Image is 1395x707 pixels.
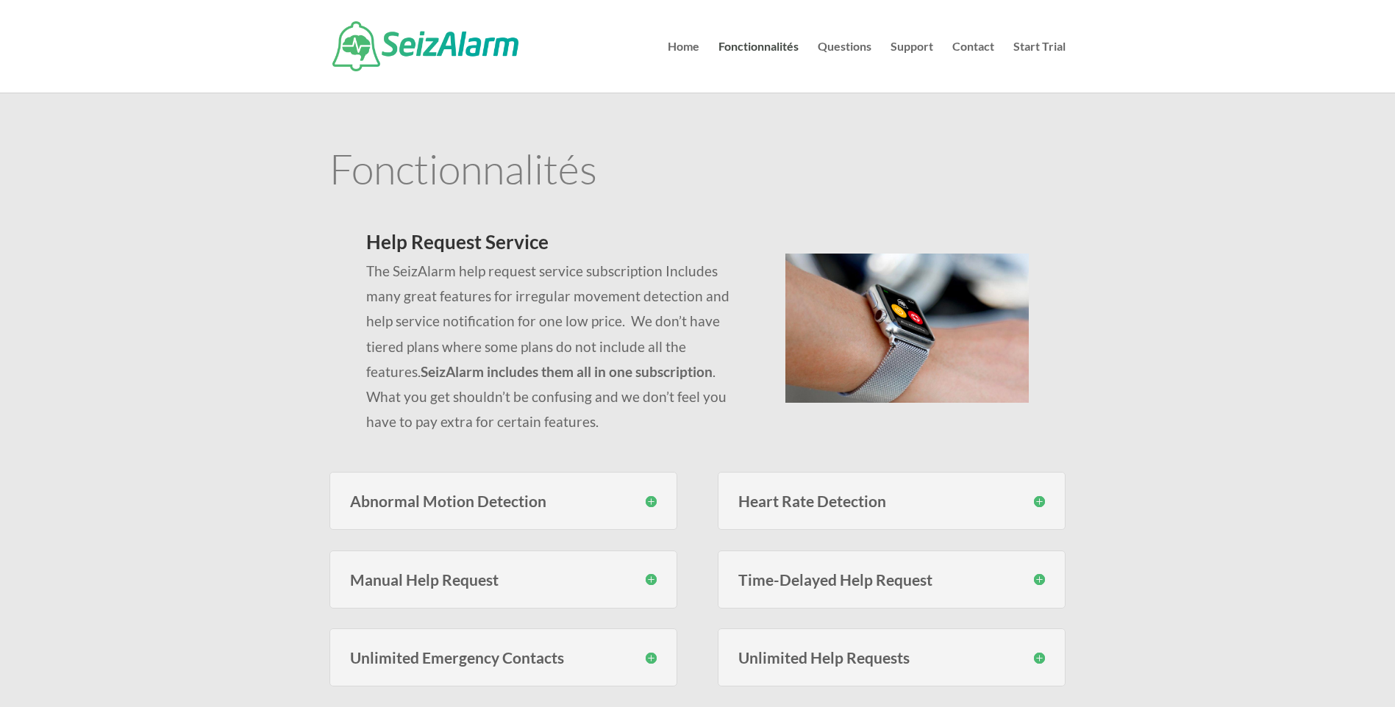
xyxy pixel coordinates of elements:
a: Fonctionnalités [718,41,799,93]
h3: Unlimited Emergency Contacts [350,650,657,665]
h3: Heart Rate Detection [738,493,1045,509]
img: SeizAlarm [332,21,518,71]
a: Contact [952,41,994,93]
h3: Unlimited Help Requests [738,650,1045,665]
h3: Time-Delayed Help Request [738,572,1045,587]
img: seizalarm-on-wrist [785,254,1029,403]
h3: Abnormal Motion Detection [350,493,657,509]
h1: Fonctionnalités [329,148,1066,196]
h3: Manual Help Request [350,572,657,587]
p: The SeizAlarm help request service subscription Includes many great features for irregular moveme... [366,259,749,434]
a: Support [891,41,933,93]
a: Start Trial [1013,41,1066,93]
h2: Help Request Service [366,232,749,259]
a: Questions [818,41,871,93]
strong: SeizAlarm includes them all in one subscription [421,363,713,380]
a: Home [668,41,699,93]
